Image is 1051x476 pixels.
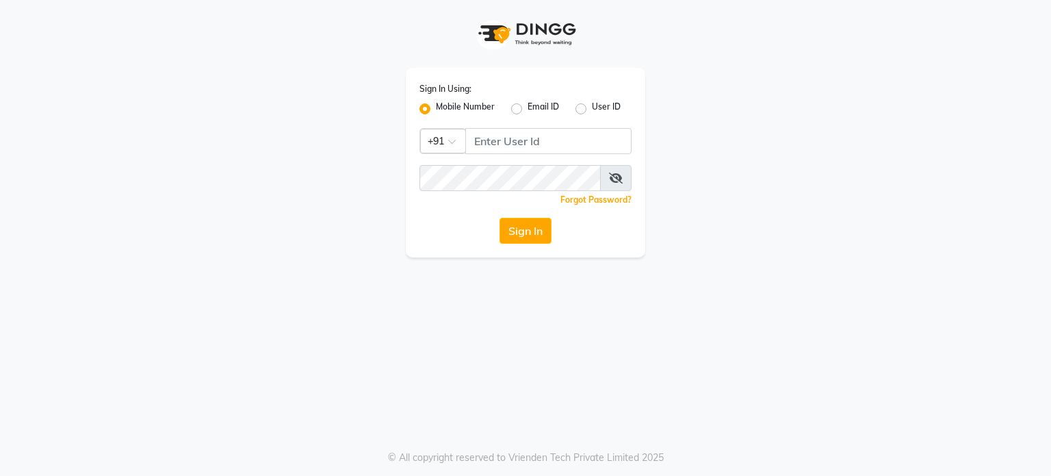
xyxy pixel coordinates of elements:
label: Email ID [528,101,559,117]
label: User ID [592,101,621,117]
input: Username [465,128,632,154]
label: Sign In Using: [419,83,471,95]
a: Forgot Password? [560,195,632,205]
button: Sign In [499,218,552,244]
input: Username [419,165,601,191]
img: logo1.svg [471,14,580,54]
label: Mobile Number [436,101,495,117]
